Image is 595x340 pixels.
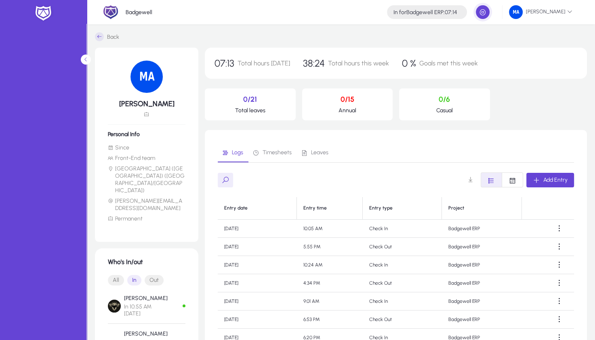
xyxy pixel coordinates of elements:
span: [PERSON_NAME] [509,5,572,19]
a: Timesheets [248,143,297,162]
div: Project [448,205,515,211]
div: Entry type [369,205,393,211]
p: 0/21 [211,95,289,104]
td: Check Out [363,311,442,329]
td: Badgewell ERP [442,256,522,274]
div: Entry date [224,205,290,211]
span: Total hours this week [328,59,389,67]
h5: [PERSON_NAME] [108,99,185,108]
td: [DATE] [218,220,297,238]
a: Logs [218,143,248,162]
td: Check Out [363,274,442,292]
span: 07:14 [445,9,457,16]
td: [DATE] [218,292,297,311]
p: Casual [406,107,484,114]
div: Project [448,205,464,211]
div: Entry date [224,205,248,211]
span: 07:13 [214,57,234,69]
h6: Personal Info [108,131,185,138]
p: Badgewell [126,9,152,16]
td: 5:55 PM [297,238,363,256]
td: [DATE] [218,311,297,329]
td: Check Out [363,238,442,256]
span: Total hours [DATE] [238,59,290,67]
td: Badgewell ERP [442,274,522,292]
td: Check In [363,292,442,311]
li: Front-End team [108,155,185,162]
a: Leaves [297,143,334,162]
li: [PERSON_NAME][EMAIL_ADDRESS][DOMAIN_NAME] [108,197,185,212]
img: white-logo.png [33,5,53,22]
img: Hazem Mourad [108,300,121,313]
td: [DATE] [218,256,297,274]
td: Badgewell ERP [442,292,522,311]
span: Logs [232,150,243,155]
span: Timesheets [263,150,292,155]
mat-button-toggle-group: Font Style [108,272,185,288]
button: [PERSON_NAME] [502,5,579,19]
a: Back [95,32,119,41]
td: Check In [363,256,442,274]
td: [DATE] [218,274,297,292]
span: 0 % [402,57,416,69]
p: [PERSON_NAME] [124,330,168,337]
span: Goals met this week [419,59,478,67]
td: Badgewell ERP [442,311,522,329]
span: Leaves [311,150,328,155]
td: 4:34 PM [297,274,363,292]
td: Badgewell ERP [442,238,522,256]
p: 0/6 [406,95,484,104]
h4: Badgewell ERP [393,9,457,16]
div: Entry type [369,205,435,211]
span: In for [393,9,406,16]
li: Since [108,144,185,151]
h1: Who's In/out [108,258,185,266]
img: 2.png [103,4,118,20]
td: 10:05 AM [297,220,363,238]
td: 10:24 AM [297,256,363,274]
li: Permanent [108,215,185,222]
img: 34.png [130,61,163,93]
th: Entry time [297,197,363,220]
mat-button-toggle-group: Font Style [481,172,523,187]
td: 6:53 PM [297,311,363,329]
li: [GEOGRAPHIC_DATA] ([GEOGRAPHIC_DATA]) ([GEOGRAPHIC_DATA]/[GEOGRAPHIC_DATA]) [108,165,185,194]
img: 34.png [509,5,523,19]
td: [DATE] [218,238,297,256]
span: Add Entry [543,176,568,183]
button: Out [145,275,164,285]
button: All [108,275,124,285]
td: Check In [363,220,442,238]
p: Annual [309,107,387,114]
td: Badgewell ERP [442,220,522,238]
p: [PERSON_NAME] [124,295,168,302]
span: In 10:55 AM [DATE] [124,303,168,317]
span: : [444,9,445,16]
p: Total leaves [211,107,289,114]
button: Add Entry [526,173,574,187]
p: 0/15 [309,95,387,104]
span: 38:24 [303,57,325,69]
button: In [127,275,141,285]
td: 9:01 AM [297,292,363,311]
